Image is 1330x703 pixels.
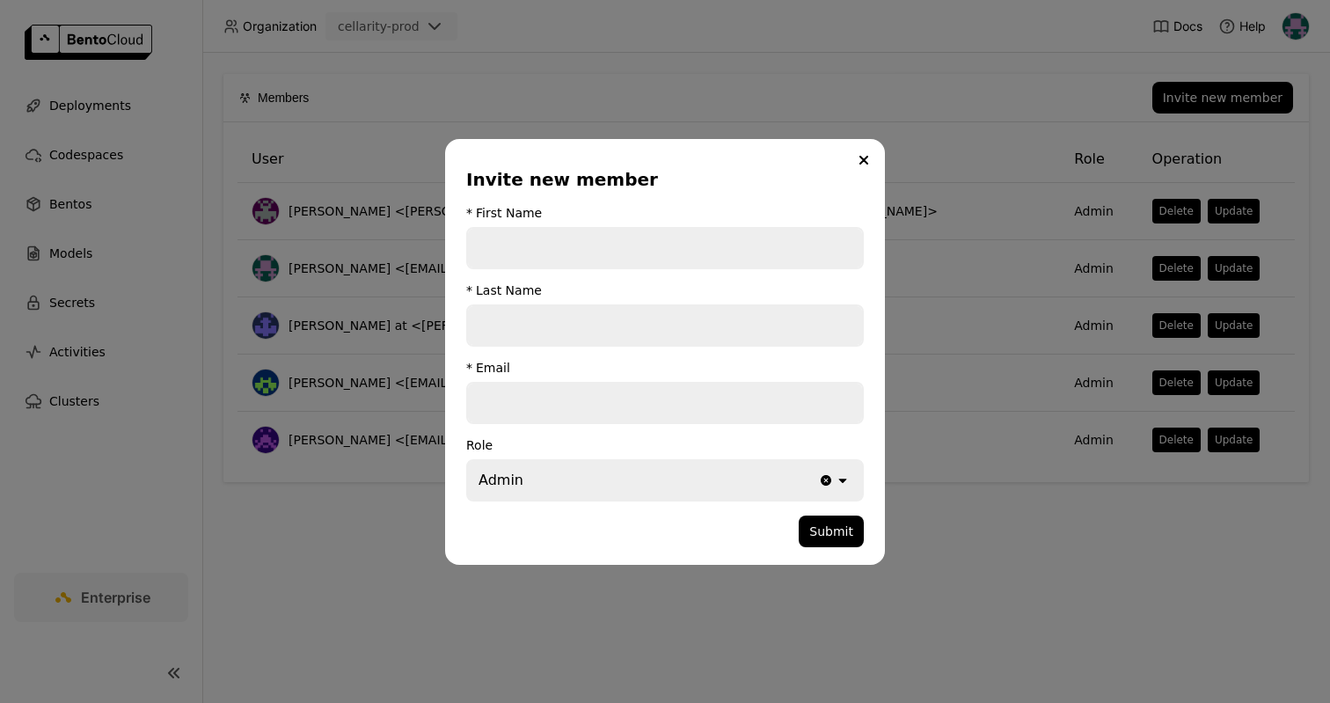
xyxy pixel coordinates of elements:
[834,472,851,489] svg: open
[476,206,542,220] div: First Name
[853,150,874,171] button: Close
[476,361,510,375] div: Email
[476,283,542,297] div: Last Name
[479,470,523,491] div: Admin
[466,438,864,452] div: Role
[799,516,864,547] button: Submit
[818,472,834,488] svg: Clear value
[445,139,885,565] div: dialog
[525,470,527,491] input: Selected Admin.
[466,167,857,192] div: Invite new member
